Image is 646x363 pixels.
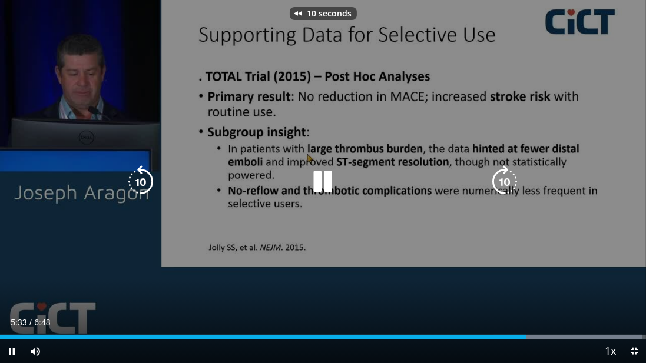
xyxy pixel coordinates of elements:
[24,339,47,363] button: Mute
[29,318,32,327] span: /
[11,318,26,327] span: 5:33
[307,9,352,18] p: 10 seconds
[599,339,622,363] button: Playback Rate
[622,339,646,363] button: Exit Fullscreen
[34,318,50,327] span: 6:48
